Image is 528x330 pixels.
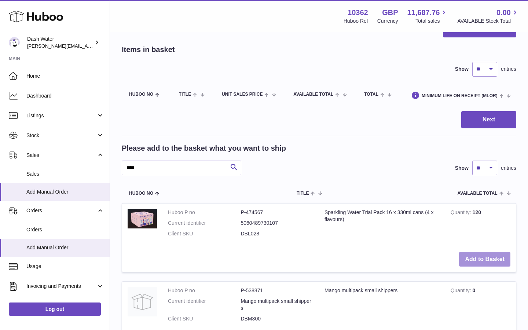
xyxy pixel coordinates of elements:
img: Mango multipack small shippers [128,287,157,316]
td: 120 [445,203,516,246]
dd: DBL028 [241,230,314,237]
dd: Mango multipack small shippers [241,298,314,312]
span: Title [297,191,309,196]
span: entries [501,165,516,172]
div: Dash Water [27,36,93,49]
dd: P-474567 [241,209,314,216]
button: Next [461,111,516,128]
span: 0.00 [496,8,511,18]
dd: P-538871 [241,287,314,294]
span: 11,687.76 [407,8,440,18]
a: 0.00 AVAILABLE Stock Total [457,8,519,25]
span: Usage [26,263,104,270]
dt: Current identifier [168,220,241,227]
dt: Huboo P no [168,209,241,216]
span: Add Manual Order [26,188,104,195]
span: Unit Sales Price [222,92,263,97]
span: AVAILABLE Stock Total [457,18,519,25]
span: [PERSON_NAME][EMAIL_ADDRESS][DOMAIN_NAME] [27,43,147,49]
img: Sparkling Water Trial Pack 16 x 330ml cans (4 x flavours) [128,209,157,228]
span: Orders [26,226,104,233]
label: Show [455,165,469,172]
a: 11,687.76 Total sales [407,8,448,25]
span: Total [364,92,378,97]
dd: 5060489730107 [241,220,314,227]
dt: Huboo P no [168,287,241,294]
h2: Items in basket [122,45,175,55]
strong: Quantity [451,209,473,217]
span: Orders [26,207,96,214]
span: Huboo no [129,191,153,196]
dt: Client SKU [168,230,241,237]
span: Title [179,92,191,97]
label: Show [455,66,469,73]
dt: Client SKU [168,315,241,322]
span: Add Manual Order [26,244,104,251]
div: Currency [377,18,398,25]
span: Stock [26,132,96,139]
span: Home [26,73,104,80]
span: Dashboard [26,92,104,99]
strong: GBP [382,8,398,18]
span: Total sales [415,18,448,25]
span: Sales [26,170,104,177]
span: entries [501,66,516,73]
strong: Quantity [451,287,473,295]
dd: DBM300 [241,315,314,322]
span: Invoicing and Payments [26,283,96,290]
div: Huboo Ref [344,18,368,25]
span: Listings [26,112,96,119]
button: Add to Basket [459,252,510,267]
span: Huboo no [129,92,153,97]
dt: Current identifier [168,298,241,312]
span: AVAILABLE Total [293,92,333,97]
img: james@dash-water.com [9,37,20,48]
strong: 10362 [348,8,368,18]
h2: Please add to the basket what you want to ship [122,143,286,153]
td: Sparkling Water Trial Pack 16 x 330ml cans (4 x flavours) [319,203,445,246]
span: Minimum Life On Receipt (MLOR) [422,93,498,98]
span: AVAILABLE Total [458,191,498,196]
span: Sales [26,152,96,159]
a: Log out [9,302,101,316]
